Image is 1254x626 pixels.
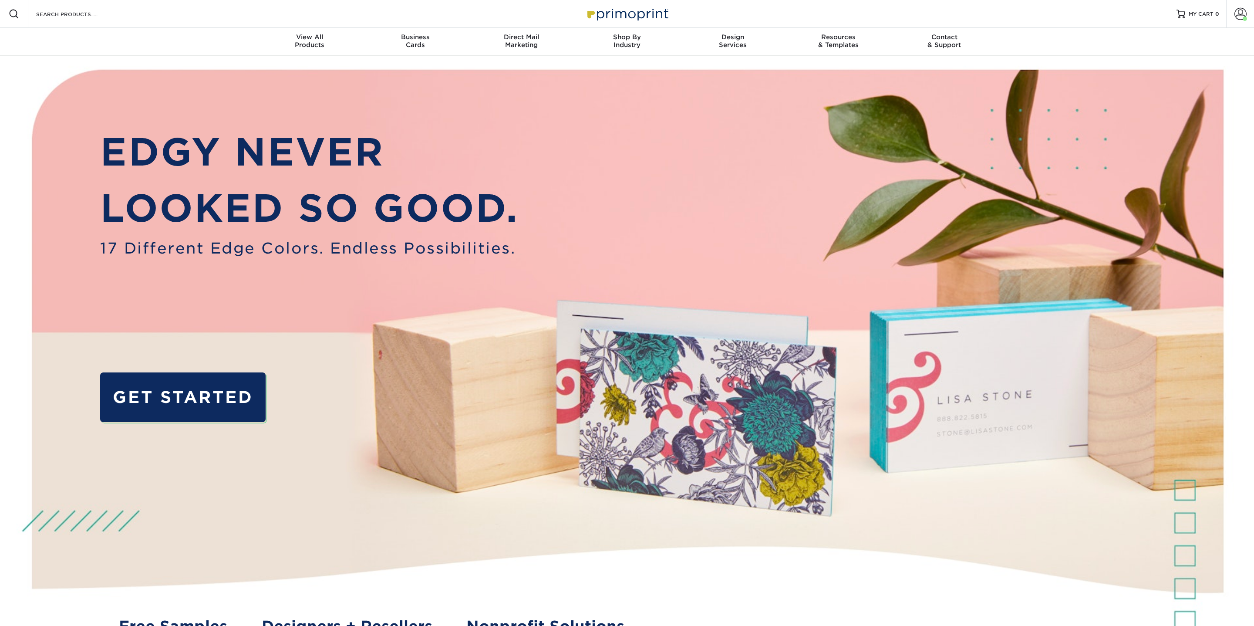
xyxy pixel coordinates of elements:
[574,33,680,49] div: Industry
[574,28,680,56] a: Shop ByIndustry
[363,33,469,41] span: Business
[35,9,120,19] input: SEARCH PRODUCTS.....
[574,33,680,41] span: Shop By
[785,28,891,56] a: Resources& Templates
[583,4,671,23] img: Primoprint
[257,28,363,56] a: View AllProducts
[257,33,363,41] span: View All
[100,372,266,422] a: GET STARTED
[1189,10,1214,18] span: MY CART
[891,33,997,41] span: Contact
[680,33,785,41] span: Design
[891,28,997,56] a: Contact& Support
[100,124,519,181] p: EDGY NEVER
[891,33,997,49] div: & Support
[363,33,469,49] div: Cards
[100,180,519,237] p: LOOKED SO GOOD.
[363,28,469,56] a: BusinessCards
[785,33,891,49] div: & Templates
[469,28,574,56] a: Direct MailMarketing
[257,33,363,49] div: Products
[680,28,785,56] a: DesignServices
[469,33,574,41] span: Direct Mail
[469,33,574,49] div: Marketing
[100,237,519,260] span: 17 Different Edge Colors. Endless Possibilities.
[785,33,891,41] span: Resources
[1215,11,1219,17] span: 0
[680,33,785,49] div: Services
